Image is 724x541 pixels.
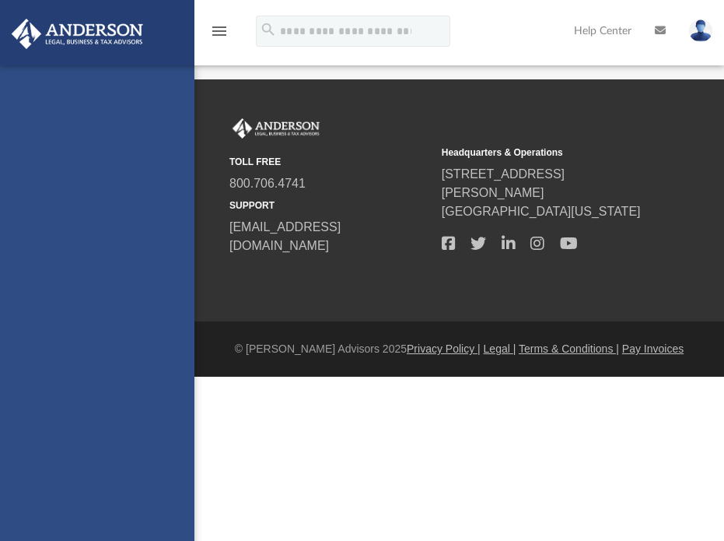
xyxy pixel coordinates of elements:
a: Privacy Policy | [407,343,481,355]
div: © [PERSON_NAME] Advisors 2025 [194,341,724,357]
img: Anderson Advisors Platinum Portal [7,19,148,49]
a: [STREET_ADDRESS][PERSON_NAME] [442,167,565,199]
a: [EMAIL_ADDRESS][DOMAIN_NAME] [229,220,341,252]
i: search [260,21,277,38]
a: Pay Invoices [622,343,684,355]
a: [GEOGRAPHIC_DATA][US_STATE] [442,205,641,218]
small: SUPPORT [229,198,431,213]
small: Headquarters & Operations [442,146,643,160]
a: 800.706.4741 [229,177,306,190]
img: User Pic [689,19,712,42]
img: Anderson Advisors Platinum Portal [229,118,323,139]
a: Legal | [484,343,516,355]
a: menu [210,30,229,40]
small: TOLL FREE [229,155,431,169]
a: Terms & Conditions | [519,343,619,355]
i: menu [210,22,229,40]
